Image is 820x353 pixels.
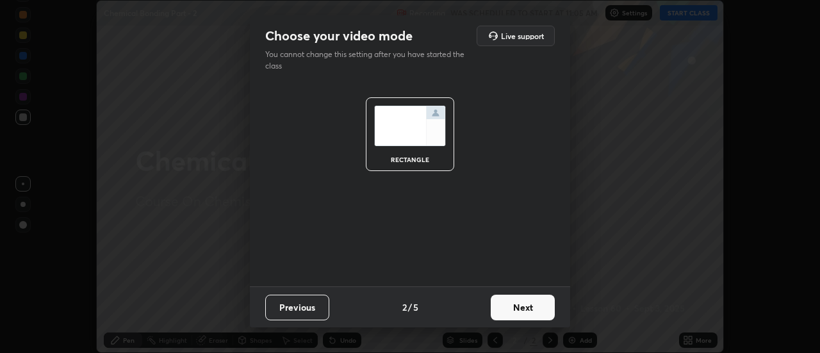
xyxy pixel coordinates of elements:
h4: 2 [402,300,407,314]
h2: Choose your video mode [265,28,413,44]
h4: / [408,300,412,314]
h4: 5 [413,300,418,314]
p: You cannot change this setting after you have started the class [265,49,473,72]
div: rectangle [384,156,436,163]
img: normalScreenIcon.ae25ed63.svg [374,106,446,146]
h5: Live support [501,32,544,40]
button: Previous [265,295,329,320]
button: Next [491,295,555,320]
